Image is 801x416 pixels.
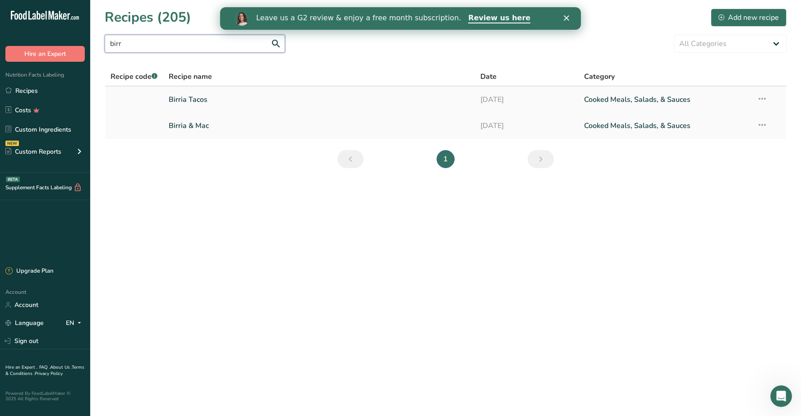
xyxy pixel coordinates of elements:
span: Recipe code [110,72,157,82]
h1: Recipes (205) [105,7,191,27]
a: Birria Tacos [169,90,469,109]
div: Close [344,8,353,14]
a: Privacy Policy [35,370,63,377]
button: Hire an Expert [5,46,85,62]
a: Cooked Meals, Salads, & Sauces [584,90,746,109]
div: Upgrade Plan [5,267,53,276]
div: Powered By FoodLabelMaker © 2025 All Rights Reserved [5,391,85,402]
div: EN [66,318,85,329]
a: Language [5,315,44,331]
span: Date [480,71,497,82]
a: About Us . [50,364,72,370]
a: [DATE] [480,116,573,135]
div: Custom Reports [5,147,61,156]
div: Add new recipe [718,12,779,23]
a: FAQ . [39,364,50,370]
span: Recipe name [169,71,212,82]
a: Hire an Expert . [5,364,37,370]
a: Cooked Meals, Salads, & Sauces [584,116,746,135]
a: [DATE] [480,90,573,109]
a: Next page [528,150,554,168]
a: Previous page [337,150,364,168]
span: Category [584,71,615,82]
a: Terms & Conditions . [5,364,84,377]
div: BETA [6,177,20,182]
a: Birria & Mac [169,116,469,135]
iframe: Intercom live chat banner [220,7,581,30]
div: NEW [5,141,19,146]
iframe: Intercom live chat [770,385,792,407]
input: Search for recipe [105,35,285,53]
button: Add new recipe [711,9,787,27]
